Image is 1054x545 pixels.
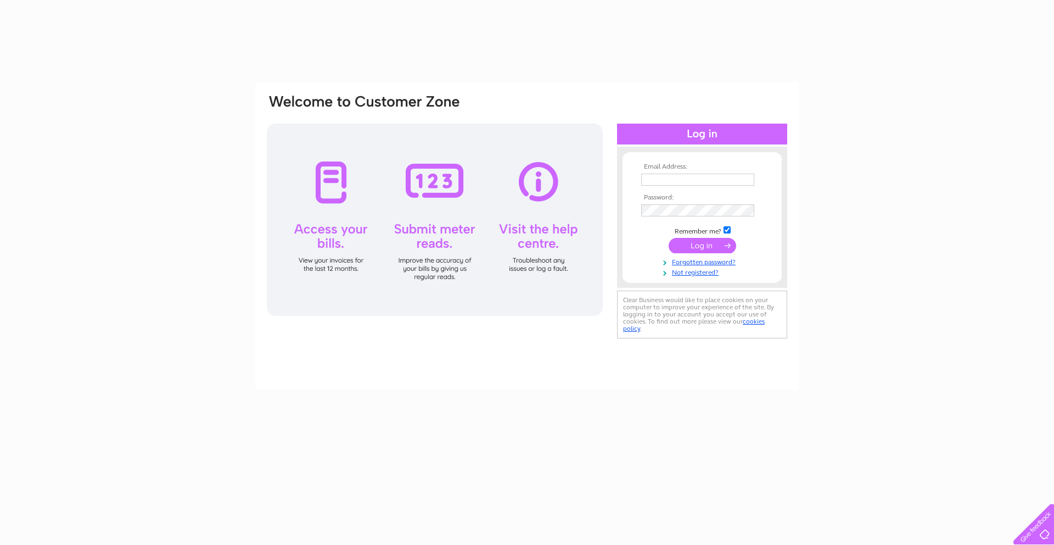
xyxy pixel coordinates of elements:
[669,238,736,253] input: Submit
[638,194,766,202] th: Password:
[641,266,766,277] a: Not registered?
[641,256,766,266] a: Forgotten password?
[638,225,766,236] td: Remember me?
[623,318,765,332] a: cookies policy
[638,163,766,171] th: Email Address:
[617,291,787,338] div: Clear Business would like to place cookies on your computer to improve your experience of the sit...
